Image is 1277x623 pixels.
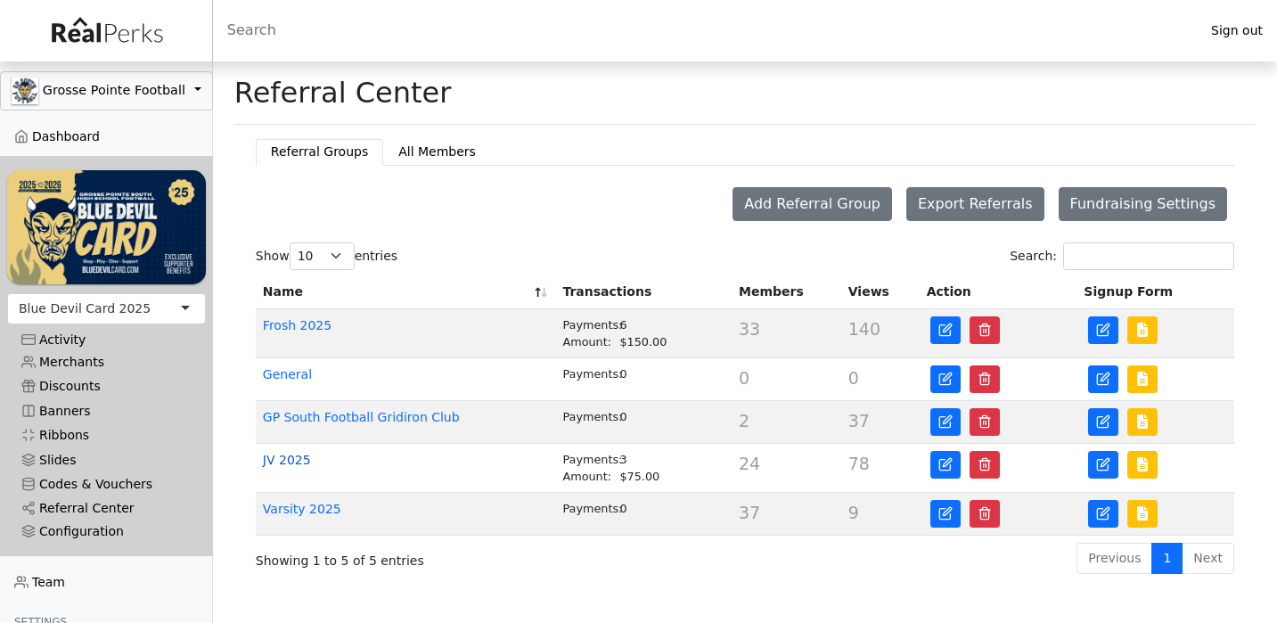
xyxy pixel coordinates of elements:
[562,468,619,485] div: Amount:
[906,187,1044,221] button: Export Referrals
[12,78,38,104] img: GAa1zriJJmkmu1qRtUwg8x1nQwzlKm3DoqW9UgYl.jpg
[1135,323,1150,337] img: file-lines.svg
[256,541,651,570] div: Showing 1 to 5 of 5 entries
[7,496,206,521] a: Referral Center
[7,423,206,447] a: Ribbons
[1135,457,1150,471] img: file-lines.svg
[234,76,452,110] h1: Referral Center
[732,275,841,309] th: Members
[256,242,397,270] label: Show entries
[7,374,206,398] a: Discounts
[7,170,206,283] img: WvZzOez5OCqmO91hHZfJL7W2tJ07LbGMjwPPNJwI.png
[562,408,619,425] div: Payments:
[562,500,619,517] div: Payments:
[1151,543,1183,574] a: 1
[7,399,206,423] a: Banners
[256,275,556,309] th: Name
[256,139,383,165] button: Referral Groups
[562,365,619,382] div: Payments:
[739,411,749,430] span: 2
[1059,187,1227,221] button: Fundraising Settings
[848,503,859,522] span: 9
[1135,414,1150,429] img: file-lines.svg
[920,275,1077,309] th: Action
[848,368,859,388] span: 0
[562,500,724,517] div: 0
[7,472,206,496] a: Codes & Vouchers
[21,332,192,348] div: Activity
[42,11,170,51] img: real_perks_logo-01.svg
[263,453,311,467] a: JV 2025
[1135,372,1150,386] img: file-lines.svg
[848,454,870,473] span: 78
[733,187,892,221] button: Add Referral Group
[21,524,192,539] div: Configuration
[562,451,619,468] div: Payments:
[739,454,760,473] span: 24
[562,333,619,350] div: Amount:
[562,408,724,425] div: 0
[213,9,1197,52] input: Search
[19,299,151,318] div: Blue Devil Card 2025
[1010,242,1234,270] label: Search:
[555,275,732,309] th: Transactions
[383,139,491,165] button: All Members
[739,319,760,339] span: 33
[562,316,724,350] div: 6 $150.00
[562,316,619,333] div: Payments:
[562,365,724,382] div: 0
[739,503,760,522] span: 37
[7,350,206,374] a: Merchants
[739,368,749,388] span: 0
[263,367,312,381] a: General
[1197,19,1277,43] a: Sign out
[263,502,341,516] a: Varsity 2025
[848,411,870,430] span: 37
[1135,506,1150,521] img: file-lines.svg
[263,318,332,332] a: Frosh 2025
[7,447,206,471] a: Slides
[290,242,355,270] select: Showentries
[841,275,920,309] th: Views
[263,410,460,424] a: GP South Football Gridiron Club
[1076,275,1234,309] th: Signup Form
[562,451,724,485] div: 3 $75.00
[1063,242,1234,270] input: Search:
[848,319,880,339] span: 140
